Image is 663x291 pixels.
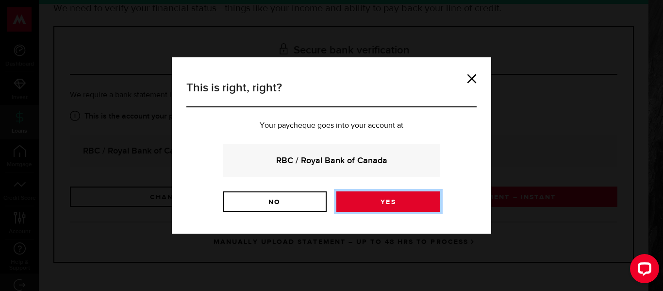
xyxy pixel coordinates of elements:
a: No [223,191,327,212]
a: Yes [336,191,440,212]
strong: RBC / Royal Bank of Canada [236,154,427,167]
p: Your paycheque goes into your account at [186,122,477,130]
iframe: LiveChat chat widget [622,250,663,291]
h3: This is right, right? [186,79,477,107]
